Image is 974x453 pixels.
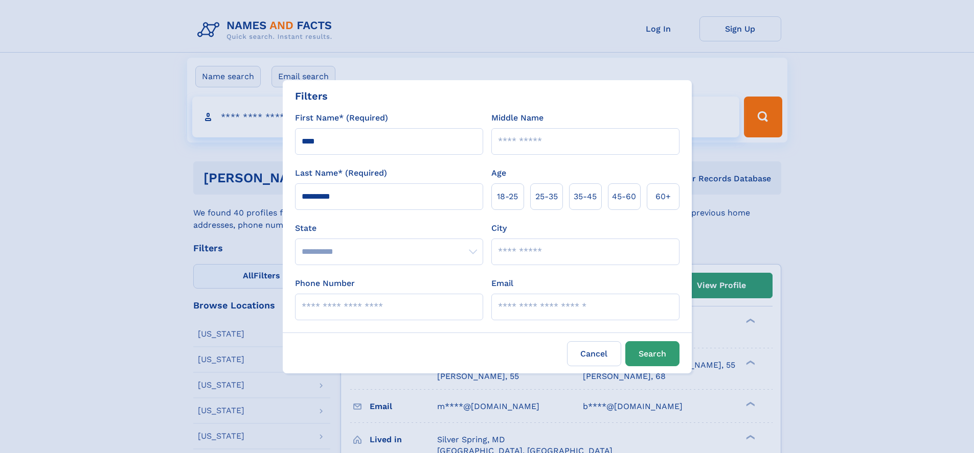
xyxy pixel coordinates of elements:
[491,222,507,234] label: City
[295,277,355,290] label: Phone Number
[491,112,543,124] label: Middle Name
[574,190,597,203] span: 35‑45
[295,88,328,104] div: Filters
[567,341,621,366] label: Cancel
[655,190,671,203] span: 60+
[295,222,483,234] label: State
[612,190,636,203] span: 45‑60
[491,167,506,179] label: Age
[625,341,679,366] button: Search
[535,190,558,203] span: 25‑35
[295,167,387,179] label: Last Name* (Required)
[491,277,513,290] label: Email
[497,190,518,203] span: 18‑25
[295,112,388,124] label: First Name* (Required)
